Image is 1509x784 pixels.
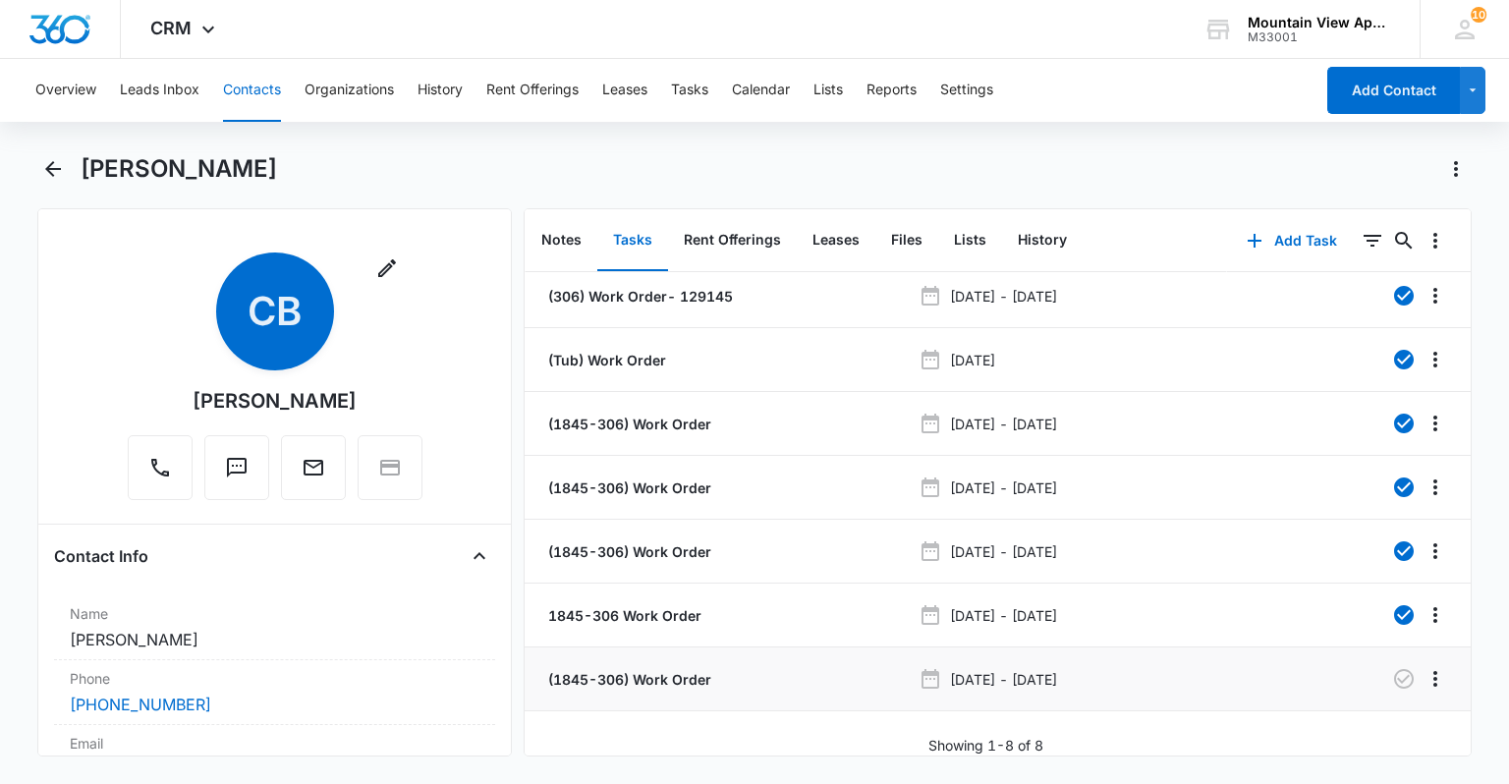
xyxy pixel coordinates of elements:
[544,414,711,434] a: (1845-306) Work Order
[70,628,478,651] dd: [PERSON_NAME]
[418,59,463,122] button: History
[813,59,843,122] button: Lists
[1471,7,1486,23] span: 10
[950,605,1057,626] p: [DATE] - [DATE]
[544,350,666,370] a: (Tub) Work Order
[544,286,733,307] a: (306) Work Order- 129145
[150,18,192,38] span: CRM
[732,59,790,122] button: Calendar
[54,544,148,568] h4: Contact Info
[950,414,1057,434] p: [DATE] - [DATE]
[81,154,277,184] h1: [PERSON_NAME]
[70,668,478,689] label: Phone
[54,595,494,660] div: Name[PERSON_NAME]
[1420,535,1451,567] button: Overflow Menu
[70,733,478,754] label: Email
[950,350,995,370] p: [DATE]
[950,286,1057,307] p: [DATE] - [DATE]
[70,603,478,624] label: Name
[216,252,334,370] span: CB
[668,210,797,271] button: Rent Offerings
[1420,225,1451,256] button: Overflow Menu
[486,59,579,122] button: Rent Offerings
[938,210,1002,271] button: Lists
[1248,15,1391,30] div: account name
[281,466,346,482] a: Email
[1420,663,1451,695] button: Overflow Menu
[1420,599,1451,631] button: Overflow Menu
[204,435,269,500] button: Text
[120,59,199,122] button: Leads Inbox
[544,669,711,690] a: (1845-306) Work Order
[797,210,875,271] button: Leases
[544,605,701,626] a: 1845-306 Work Order
[1420,472,1451,503] button: Overflow Menu
[1420,408,1451,439] button: Overflow Menu
[940,59,993,122] button: Settings
[866,59,917,122] button: Reports
[597,210,668,271] button: Tasks
[1357,225,1388,256] button: Filters
[305,59,394,122] button: Organizations
[464,540,495,572] button: Close
[128,435,193,500] button: Call
[544,541,711,562] a: (1845-306) Work Order
[1420,280,1451,311] button: Overflow Menu
[35,59,96,122] button: Overview
[1388,225,1420,256] button: Search...
[526,210,597,271] button: Notes
[928,735,1043,756] p: Showing 1-8 of 8
[950,669,1057,690] p: [DATE] - [DATE]
[950,541,1057,562] p: [DATE] - [DATE]
[1471,7,1486,23] div: notifications count
[602,59,647,122] button: Leases
[544,477,711,498] a: (1845-306) Work Order
[1227,217,1357,264] button: Add Task
[1440,153,1472,185] button: Actions
[281,435,346,500] button: Email
[1327,67,1460,114] button: Add Contact
[37,153,68,185] button: Back
[875,210,938,271] button: Files
[128,466,193,482] a: Call
[204,466,269,482] a: Text
[193,386,357,416] div: [PERSON_NAME]
[1002,210,1083,271] button: History
[1248,30,1391,44] div: account id
[950,477,1057,498] p: [DATE] - [DATE]
[54,660,494,725] div: Phone[PHONE_NUMBER]
[223,59,281,122] button: Contacts
[70,693,211,716] a: [PHONE_NUMBER]
[671,59,708,122] button: Tasks
[1420,344,1451,375] button: Overflow Menu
